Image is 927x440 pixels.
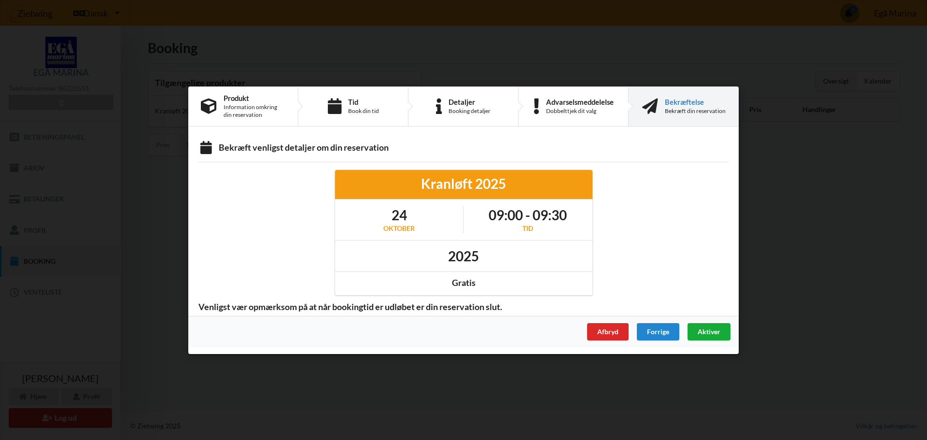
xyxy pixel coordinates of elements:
div: Booking detaljer [449,107,491,114]
h1: 2025 [448,247,479,264]
div: Forrige [637,323,679,340]
h1: 09:00 - 09:30 [489,206,567,224]
div: Tid [348,98,379,105]
div: Book din tid [348,107,379,114]
div: Bekræftelse [665,98,726,105]
div: Advarselsmeddelelse [546,98,614,105]
div: Afbryd [587,323,629,340]
div: Produkt [224,94,285,101]
div: Gratis [342,277,586,288]
div: Bekræft venligst detaljer om din reservation [198,142,729,155]
div: Dobbelttjek dit valg [546,107,614,114]
div: Information omkring din reservation [224,103,285,118]
div: Detaljer [449,98,491,105]
div: Tid [489,224,567,233]
div: Kranløft 2025 [342,175,586,192]
div: oktober [383,224,415,233]
div: Bekræft din reservation [665,107,726,114]
span: Venligst vær opmærksom på at når bookingtid er udløbet er din reservation slut. [192,301,509,312]
span: Aktiver [698,327,720,335]
h1: 24 [383,206,415,224]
